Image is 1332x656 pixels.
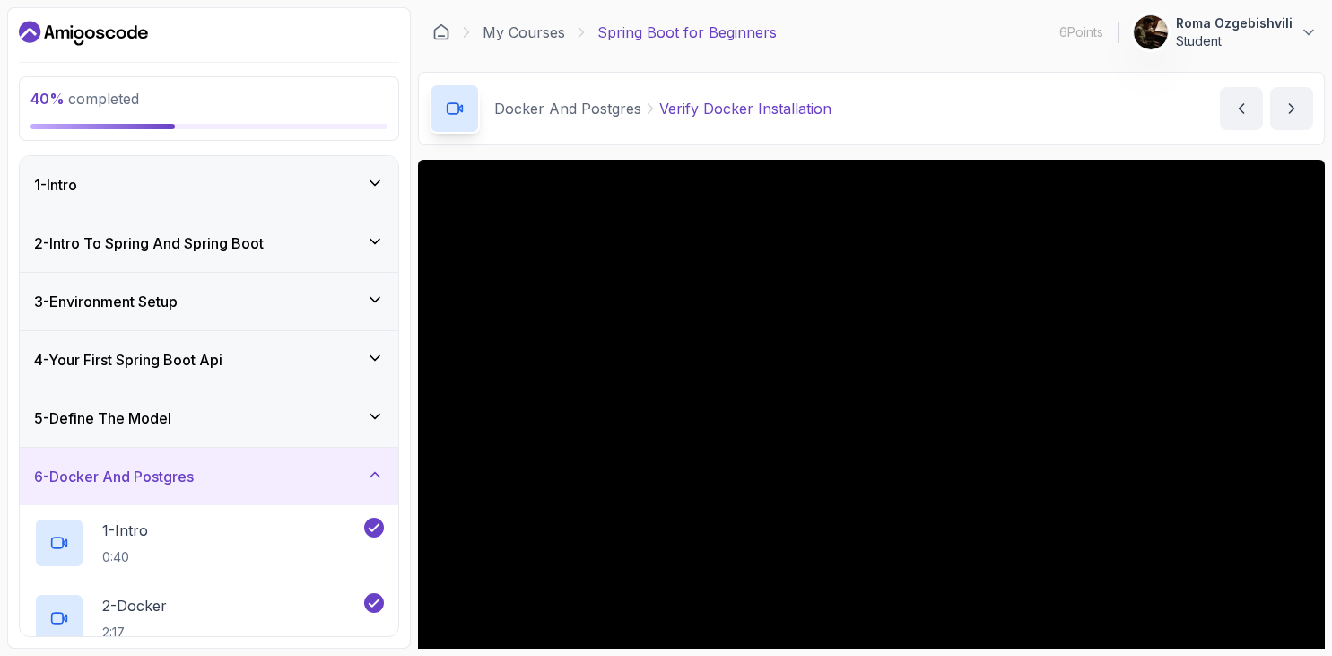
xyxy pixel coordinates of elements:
h3: 3 - Environment Setup [34,291,178,312]
p: 2 - Docker [102,595,167,617]
span: 40 % [30,90,65,108]
p: 2:17 [102,624,167,642]
button: 1-Intro [20,156,398,214]
button: next content [1270,87,1313,130]
button: 4-Your First Spring Boot Api [20,331,398,389]
span: completed [30,90,139,108]
a: Dashboard [432,23,450,41]
h3: 5 - Define The Model [34,407,171,429]
p: 0:40 [102,548,148,566]
h3: 4 - Your First Spring Boot Api [34,349,222,371]
button: 1-Intro0:40 [34,518,384,568]
button: user profile imageRoma OzgebishviliStudent [1133,14,1318,50]
p: Student [1176,32,1293,50]
a: My Courses [483,22,565,43]
h3: 1 - Intro [34,174,77,196]
button: 5-Define The Model [20,389,398,447]
button: previous content [1220,87,1263,130]
p: Verify Docker Installation [659,98,831,119]
button: 6-Docker And Postgres [20,448,398,505]
p: Roma Ozgebishvili [1176,14,1293,32]
button: 3-Environment Setup [20,273,398,330]
button: 2-Docker2:17 [34,593,384,643]
h3: 2 - Intro To Spring And Spring Boot [34,232,264,254]
img: user profile image [1134,15,1168,49]
p: Docker And Postgres [494,98,641,119]
h3: 6 - Docker And Postgres [34,466,194,487]
p: 6 Points [1059,23,1103,41]
a: Dashboard [19,19,148,48]
p: 1 - Intro [102,520,148,541]
p: Spring Boot for Beginners [597,22,777,43]
button: 2-Intro To Spring And Spring Boot [20,214,398,272]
